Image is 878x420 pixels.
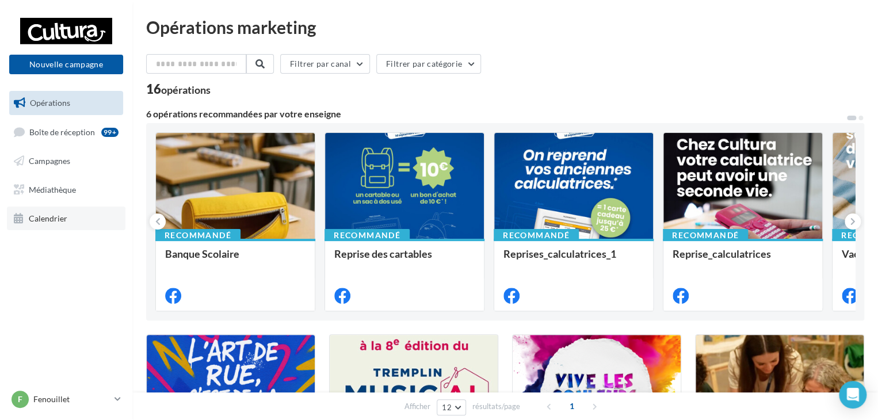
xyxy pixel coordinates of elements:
[494,229,579,242] div: Recommandé
[161,85,211,95] div: opérations
[663,229,748,242] div: Recommandé
[7,149,125,173] a: Campagnes
[334,247,432,260] span: Reprise des cartables
[376,54,481,74] button: Filtrer par catégorie
[9,55,123,74] button: Nouvelle campagne
[325,229,410,242] div: Recommandé
[673,247,771,260] span: Reprise_calculatrices
[101,128,119,137] div: 99+
[472,401,520,412] span: résultats/page
[839,381,866,408] div: Open Intercom Messenger
[7,207,125,231] a: Calendrier
[29,156,70,166] span: Campagnes
[146,18,864,36] div: Opérations marketing
[29,127,95,136] span: Boîte de réception
[7,120,125,144] a: Boîte de réception99+
[146,109,846,119] div: 6 opérations recommandées par votre enseigne
[146,83,211,96] div: 16
[30,98,70,108] span: Opérations
[442,403,452,412] span: 12
[280,54,370,74] button: Filtrer par canal
[33,394,110,405] p: Fenouillet
[437,399,466,415] button: 12
[165,247,239,260] span: Banque Scolaire
[563,397,581,415] span: 1
[29,185,76,194] span: Médiathèque
[7,91,125,115] a: Opérations
[7,178,125,202] a: Médiathèque
[404,401,430,412] span: Afficher
[9,388,123,410] a: F Fenouillet
[155,229,241,242] div: Recommandé
[18,394,22,405] span: F
[29,213,67,223] span: Calendrier
[503,247,616,260] span: Reprises_calculatrices_1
